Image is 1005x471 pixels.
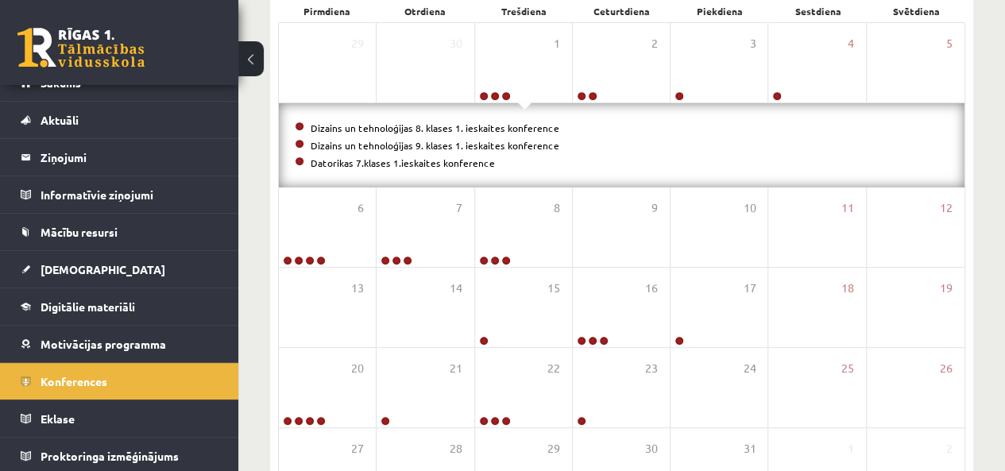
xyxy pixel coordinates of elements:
[651,199,658,217] span: 9
[351,360,364,377] span: 20
[645,440,658,457] span: 30
[743,199,756,217] span: 10
[940,199,953,217] span: 12
[21,326,218,362] a: Motivācijas programma
[547,360,560,377] span: 22
[946,440,953,457] span: 2
[21,214,218,250] a: Mācību resursi
[547,440,560,457] span: 29
[21,139,218,176] a: Ziņojumi
[848,35,854,52] span: 4
[450,35,462,52] span: 30
[21,102,218,138] a: Aktuāli
[21,176,218,213] a: Informatīvie ziņojumi
[41,139,218,176] legend: Ziņojumi
[841,199,854,217] span: 11
[311,122,559,134] a: Dizains un tehnoloģijas 8. klases 1. ieskaites konference
[41,176,218,213] legend: Informatīvie ziņojumi
[547,280,560,297] span: 15
[41,299,135,314] span: Digitālie materiāli
[841,360,854,377] span: 25
[651,35,658,52] span: 2
[21,363,218,400] a: Konferences
[940,360,953,377] span: 26
[456,199,462,217] span: 7
[645,360,658,377] span: 23
[940,280,953,297] span: 19
[41,262,165,276] span: [DEMOGRAPHIC_DATA]
[41,225,118,239] span: Mācību resursi
[848,440,854,457] span: 1
[743,440,756,457] span: 31
[41,337,166,351] span: Motivācijas programma
[358,199,364,217] span: 6
[351,440,364,457] span: 27
[41,113,79,127] span: Aktuāli
[21,251,218,288] a: [DEMOGRAPHIC_DATA]
[311,156,495,169] a: Datorikas 7.klases 1.ieskaites konference
[554,35,560,52] span: 1
[41,374,107,388] span: Konferences
[41,449,179,463] span: Proktoringa izmēģinājums
[450,440,462,457] span: 28
[946,35,953,52] span: 5
[841,280,854,297] span: 18
[743,360,756,377] span: 24
[450,360,462,377] span: 21
[17,28,145,68] a: Rīgas 1. Tālmācības vidusskola
[743,280,756,297] span: 17
[749,35,756,52] span: 3
[41,411,75,426] span: Eklase
[21,288,218,325] a: Digitālie materiāli
[450,280,462,297] span: 14
[645,280,658,297] span: 16
[21,400,218,437] a: Eklase
[554,199,560,217] span: 8
[311,139,559,152] a: Dizains un tehnoloģijas 9. klases 1. ieskaites konference
[351,35,364,52] span: 29
[351,280,364,297] span: 13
